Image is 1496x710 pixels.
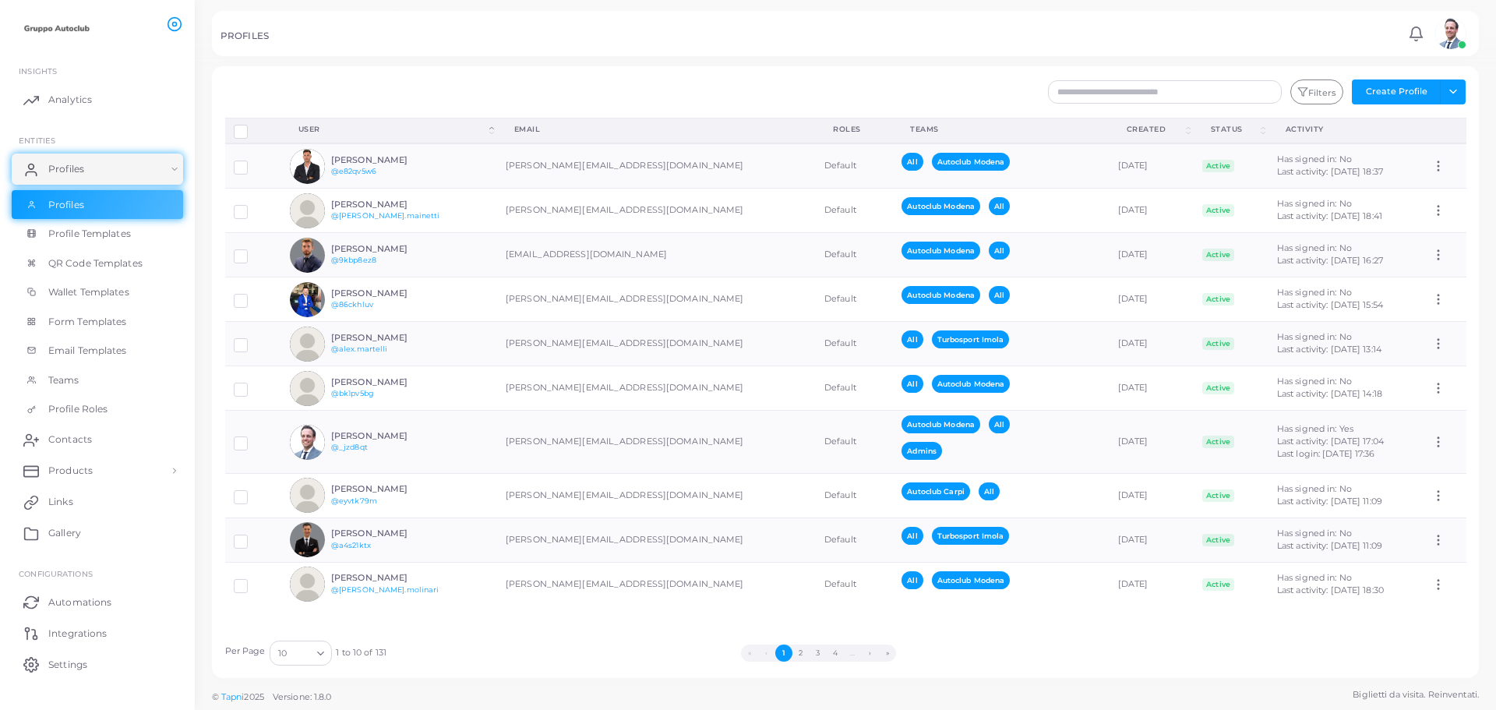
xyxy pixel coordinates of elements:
td: [PERSON_NAME][EMAIL_ADDRESS][DOMAIN_NAME] [497,517,816,562]
span: Last login: [DATE] 17:36 [1277,448,1375,459]
span: All [901,153,923,171]
td: [PERSON_NAME][EMAIL_ADDRESS][DOMAIN_NAME] [497,473,816,517]
span: Turbosport Imola [932,330,1010,348]
span: Contacts [48,433,92,447]
span: All [979,482,1000,500]
span: Last activity: [DATE] 14:18 [1277,388,1382,399]
a: @a4s21ktx [331,541,371,549]
span: All [901,571,923,589]
span: Last activity: [DATE] 18:30 [1277,585,1384,595]
td: [DATE] [1110,189,1194,233]
span: ENTITIES [19,136,55,145]
a: @eyvtk79m [331,496,377,505]
span: Last activity: [DATE] 18:37 [1277,166,1383,177]
span: Products [48,464,93,478]
span: Last activity: [DATE] 18:41 [1277,210,1382,221]
span: Autoclub Carpi [901,482,970,500]
button: Filters [1290,79,1343,104]
span: Autoclub Modena [932,571,1011,589]
td: Default [816,473,893,517]
span: Last activity: [DATE] 11:09 [1277,496,1382,507]
td: Default [816,143,893,189]
span: 10 [278,645,287,662]
a: QR Code Templates [12,249,183,278]
span: All [901,330,923,348]
a: Profile Templates [12,219,183,249]
a: Profiles [12,190,183,220]
span: Analytics [48,93,92,107]
td: [PERSON_NAME][EMAIL_ADDRESS][DOMAIN_NAME] [497,322,816,366]
a: Automations [12,586,183,617]
img: avatar [290,478,325,513]
div: Created [1127,124,1183,135]
td: [PERSON_NAME][EMAIL_ADDRESS][DOMAIN_NAME] [497,189,816,233]
td: [PERSON_NAME][EMAIL_ADDRESS][DOMAIN_NAME] [497,562,816,606]
div: Status [1211,124,1258,135]
td: [DATE] [1110,562,1194,606]
span: Autoclub Modena [901,286,980,304]
span: INSIGHTS [19,66,57,76]
span: All [989,242,1010,260]
span: Wallet Templates [48,285,129,299]
font: Versione: 1.8.0 [273,691,332,702]
td: [EMAIL_ADDRESS][DOMAIN_NAME] [497,233,816,277]
h6: [PERSON_NAME] [331,333,446,343]
a: Products [12,455,183,486]
a: Profile Roles [12,394,183,424]
span: Settings [48,658,87,672]
h6: [PERSON_NAME] [331,484,446,494]
td: [DATE] [1110,322,1194,366]
td: [PERSON_NAME][EMAIL_ADDRESS][DOMAIN_NAME] [497,143,816,189]
td: [DATE] [1110,366,1194,411]
img: avatar [290,282,325,317]
a: @bk1pv5bg [331,389,373,397]
td: Default [816,411,893,474]
button: Go to page 1 [775,645,792,662]
td: [DATE] [1110,517,1194,562]
span: Has signed in: No [1277,242,1352,253]
a: @e82qv5w6 [331,167,376,175]
button: Go to last page [879,645,896,662]
span: Has signed in: Yes [1277,423,1353,434]
font: Biglietti da visita. Reinventati. [1353,689,1479,700]
a: avatar [1431,18,1470,49]
a: logo [14,15,101,44]
td: [DATE] [1110,473,1194,517]
span: Automations [48,595,111,609]
font: 2025 [244,691,263,702]
span: Profile Templates [48,227,131,241]
a: @86ckhluv [331,300,373,309]
td: Default [816,366,893,411]
td: [DATE] [1110,411,1194,474]
th: Row-selection [225,118,281,143]
span: Autoclub Modena [932,375,1011,393]
div: Teams [910,124,1092,135]
span: Active [1202,160,1235,172]
a: @9kbp8ez8 [331,256,376,264]
span: Last activity: [DATE] 17:04 [1277,436,1384,447]
h6: [PERSON_NAME] [331,573,446,583]
span: Has signed in: No [1277,198,1352,209]
label: Per Page [225,645,266,658]
span: Active [1202,578,1235,591]
td: Default [816,517,893,562]
td: Default [816,322,893,366]
a: Form Templates [12,307,183,337]
span: Last activity: [DATE] 11:09 [1277,540,1382,551]
span: Has signed in: No [1277,483,1352,494]
span: Profiles [48,198,84,212]
span: Email Templates [48,344,127,358]
span: Has signed in: No [1277,528,1352,539]
td: Default [816,562,893,606]
div: activity [1286,124,1406,135]
span: Gallery [48,526,81,540]
h5: PROFILES [221,30,269,41]
span: All [989,286,1010,304]
input: Search for option [288,645,311,662]
span: Autoclub Modena [901,242,980,260]
a: Wallet Templates [12,277,183,307]
div: Email [514,124,799,135]
span: Active [1202,249,1235,261]
ul: Pagination [386,645,1250,662]
h6: [PERSON_NAME] [331,528,446,539]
